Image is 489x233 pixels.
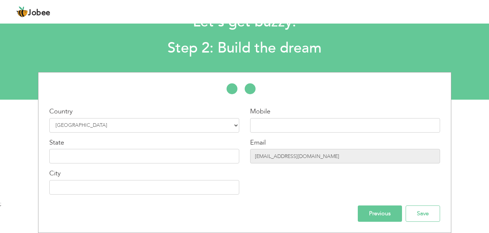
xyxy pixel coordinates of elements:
[358,205,402,222] input: Previous
[49,107,72,116] label: Country
[16,6,28,18] img: jobee.io
[250,107,270,116] label: Mobile
[250,138,266,147] label: Email
[406,205,440,222] input: Save
[49,169,61,178] label: City
[67,13,423,32] h1: Let's get buzzy!
[67,39,423,58] h2: Step 2: Build the dream
[28,9,50,17] span: Jobee
[49,138,64,147] label: State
